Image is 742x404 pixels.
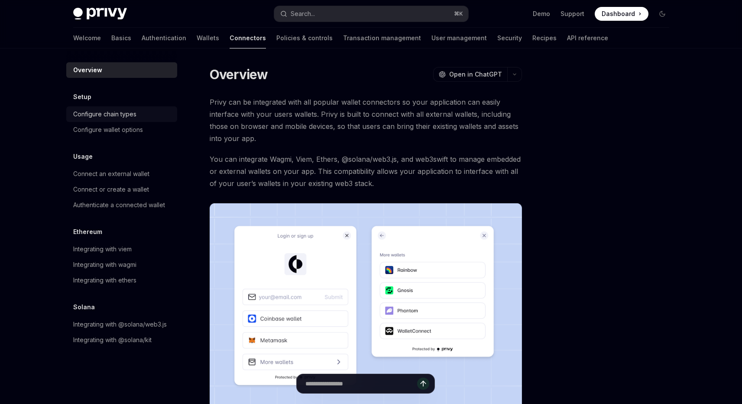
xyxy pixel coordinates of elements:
[532,28,557,48] a: Recipes
[655,7,669,21] button: Toggle dark mode
[73,125,143,135] div: Configure wallet options
[497,28,522,48] a: Security
[66,62,177,78] a: Overview
[230,28,266,48] a: Connectors
[73,260,136,270] div: Integrating with wagmi
[305,374,417,393] input: Ask a question...
[73,302,95,312] h5: Solana
[454,10,463,17] span: ⌘ K
[73,92,91,102] h5: Setup
[73,335,152,345] div: Integrating with @solana/kit
[210,67,268,82] h1: Overview
[66,273,177,288] a: Integrating with ethers
[561,10,584,18] a: Support
[73,275,136,285] div: Integrating with ethers
[73,109,136,119] div: Configure chain types
[449,70,502,79] span: Open in ChatGPT
[533,10,550,18] a: Demo
[433,67,507,82] button: Open in ChatGPT
[66,106,177,122] a: Configure chain types
[595,7,648,21] a: Dashboard
[73,184,149,195] div: Connect or create a wallet
[66,317,177,332] a: Integrating with @solana/web3.js
[73,65,102,75] div: Overview
[66,241,177,257] a: Integrating with viem
[111,28,131,48] a: Basics
[197,28,219,48] a: Wallets
[73,169,149,179] div: Connect an external wallet
[210,153,522,189] span: You can integrate Wagmi, Viem, Ethers, @solana/web3.js, and web3swift to manage embedded or exter...
[210,96,522,144] span: Privy can be integrated with all popular wallet connectors so your application can easily interfa...
[291,9,315,19] div: Search...
[417,378,429,390] button: Send message
[66,197,177,213] a: Authenticate a connected wallet
[66,257,177,273] a: Integrating with wagmi
[142,28,186,48] a: Authentication
[73,28,101,48] a: Welcome
[66,332,177,348] a: Integrating with @solana/kit
[73,151,93,162] h5: Usage
[602,10,635,18] span: Dashboard
[66,182,177,197] a: Connect or create a wallet
[73,8,127,20] img: dark logo
[73,200,165,210] div: Authenticate a connected wallet
[73,244,132,254] div: Integrating with viem
[73,227,102,237] h5: Ethereum
[73,319,167,330] div: Integrating with @solana/web3.js
[66,166,177,182] a: Connect an external wallet
[66,122,177,138] a: Configure wallet options
[343,28,421,48] a: Transaction management
[274,6,468,22] button: Search...⌘K
[276,28,333,48] a: Policies & controls
[567,28,608,48] a: API reference
[431,28,487,48] a: User management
